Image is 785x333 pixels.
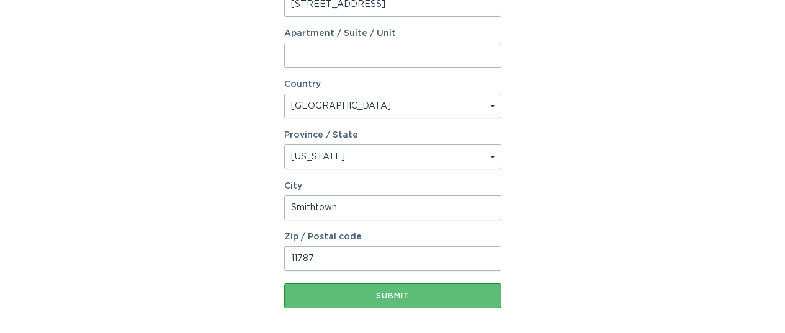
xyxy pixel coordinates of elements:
[284,182,501,190] label: City
[284,29,501,38] label: Apartment / Suite / Unit
[284,283,501,308] button: Submit
[290,292,495,300] div: Submit
[284,131,358,140] label: Province / State
[284,80,321,89] label: Country
[284,233,501,241] label: Zip / Postal code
